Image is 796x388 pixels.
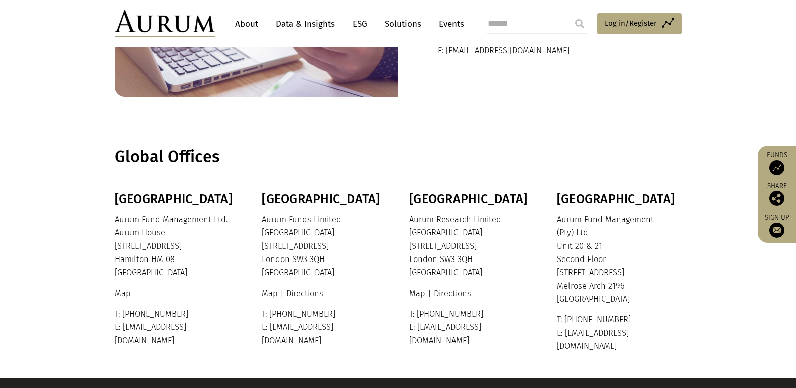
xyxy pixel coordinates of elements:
[597,13,682,34] a: Log in/Register
[115,147,679,167] h1: Global Offices
[115,192,237,207] h3: [GEOGRAPHIC_DATA]
[115,308,237,347] p: T: [PHONE_NUMBER] E: [EMAIL_ADDRESS][DOMAIN_NAME]
[769,223,784,238] img: Sign up to our newsletter
[262,213,384,280] p: Aurum Funds Limited [GEOGRAPHIC_DATA] [STREET_ADDRESS] London SW3 3QH [GEOGRAPHIC_DATA]
[271,15,340,33] a: Data & Insights
[557,313,679,353] p: T: [PHONE_NUMBER] E: [EMAIL_ADDRESS][DOMAIN_NAME]
[115,213,237,280] p: Aurum Fund Management Ltd. Aurum House [STREET_ADDRESS] Hamilton HM 08 [GEOGRAPHIC_DATA]
[434,15,464,33] a: Events
[262,289,280,298] a: Map
[115,289,133,298] a: Map
[557,213,679,306] p: Aurum Fund Management (Pty) Ltd Unit 20 & 21 Second Floor [STREET_ADDRESS] Melrose Arch 2196 [GEO...
[763,183,791,206] div: Share
[409,213,532,280] p: Aurum Research Limited [GEOGRAPHIC_DATA] [STREET_ADDRESS] London SW3 3QH [GEOGRAPHIC_DATA]
[409,308,532,347] p: T: [PHONE_NUMBER] E: [EMAIL_ADDRESS][DOMAIN_NAME]
[262,287,384,300] p: |
[763,151,791,175] a: Funds
[570,14,590,34] input: Submit
[769,160,784,175] img: Access Funds
[262,192,384,207] h3: [GEOGRAPHIC_DATA]
[409,287,532,300] p: |
[380,15,426,33] a: Solutions
[348,15,372,33] a: ESG
[431,289,474,298] a: Directions
[409,192,532,207] h3: [GEOGRAPHIC_DATA]
[230,15,263,33] a: About
[409,289,428,298] a: Map
[763,213,791,238] a: Sign up
[284,289,326,298] a: Directions
[557,192,679,207] h3: [GEOGRAPHIC_DATA]
[769,191,784,206] img: Share this post
[262,308,384,347] p: T: [PHONE_NUMBER] E: [EMAIL_ADDRESS][DOMAIN_NAME]
[115,10,215,37] img: Aurum
[438,44,642,57] p: E: [EMAIL_ADDRESS][DOMAIN_NAME]
[605,17,657,29] span: Log in/Register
